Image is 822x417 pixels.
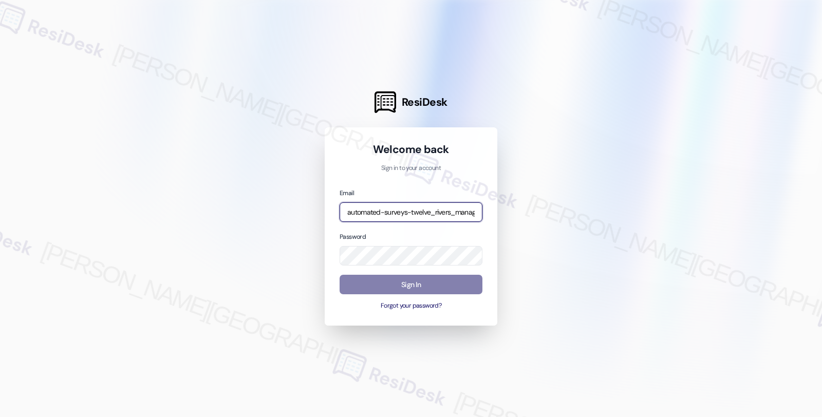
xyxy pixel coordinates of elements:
[340,142,482,157] h1: Welcome back
[340,202,482,222] input: name@example.com
[340,275,482,295] button: Sign In
[340,189,354,197] label: Email
[402,95,447,109] span: ResiDesk
[340,233,366,241] label: Password
[340,164,482,173] p: Sign in to your account
[375,91,396,113] img: ResiDesk Logo
[340,301,482,311] button: Forgot your password?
